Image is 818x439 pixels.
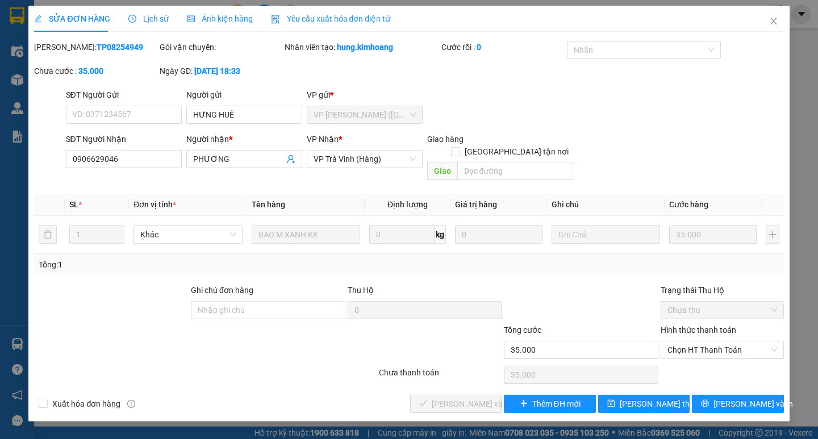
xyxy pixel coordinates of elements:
[39,258,316,271] div: Tổng: 1
[34,14,110,23] span: SỬA ĐƠN HÀNG
[477,43,481,52] b: 0
[307,89,423,101] div: VP gửi
[78,66,103,76] b: 35.000
[186,89,302,101] div: Người gửi
[97,43,143,52] b: TP08254949
[69,200,78,209] span: SL
[427,162,457,180] span: Giao
[34,15,42,23] span: edit
[187,14,253,23] span: Ảnh kiện hàng
[547,194,665,216] th: Ghi chú
[457,162,573,180] input: Dọc đường
[314,150,416,168] span: VP Trà Vinh (Hàng)
[39,225,57,244] button: delete
[435,225,446,244] span: kg
[766,225,779,244] button: plus
[186,133,302,145] div: Người nhận
[667,302,777,319] span: Chưa thu
[620,398,711,410] span: [PERSON_NAME] thay đổi
[758,6,790,37] button: Close
[271,14,391,23] span: Yêu cầu xuất hóa đơn điện tử
[701,399,709,408] span: printer
[455,225,542,244] input: 0
[34,65,157,77] div: Chưa cước :
[532,398,581,410] span: Thêm ĐH mới
[427,135,464,144] span: Giao hàng
[667,341,777,358] span: Chọn HT Thanh Toán
[669,225,757,244] input: 0
[191,286,253,295] label: Ghi chú đơn hàng
[661,284,784,296] div: Trạng thái Thu Hộ
[187,15,195,23] span: picture
[140,226,235,243] span: Khác
[504,325,541,335] span: Tổng cước
[66,89,182,101] div: SĐT Người Gửi
[661,325,736,335] label: Hình thức thanh toán
[692,395,783,413] button: printer[PERSON_NAME] và In
[34,41,157,53] div: [PERSON_NAME]:
[520,399,528,408] span: plus
[713,398,793,410] span: [PERSON_NAME] và In
[348,286,374,295] span: Thu Hộ
[252,200,285,209] span: Tên hàng
[410,395,502,413] button: check[PERSON_NAME] và Giao hàng
[286,154,295,164] span: user-add
[160,65,283,77] div: Ngày GD:
[552,225,660,244] input: Ghi Chú
[607,399,615,408] span: save
[271,15,280,24] img: icon
[337,43,393,52] b: hung.kimhoang
[307,135,339,144] span: VP Nhận
[128,14,169,23] span: Lịch sử
[194,66,240,76] b: [DATE] 18:33
[455,200,497,209] span: Giá trị hàng
[460,145,573,158] span: [GEOGRAPHIC_DATA] tận nơi
[160,41,283,53] div: Gói vận chuyển:
[66,133,182,145] div: SĐT Người Nhận
[769,16,778,26] span: close
[314,106,416,123] span: VP Trần Phú (Hàng)
[285,41,439,53] div: Nhân viên tạo:
[504,395,595,413] button: plusThêm ĐH mới
[441,41,565,53] div: Cước rồi :
[669,200,708,209] span: Cước hàng
[127,400,135,408] span: info-circle
[191,301,345,319] input: Ghi chú đơn hàng
[252,225,360,244] input: VD: Bàn, Ghế
[48,398,125,410] span: Xuất hóa đơn hàng
[598,395,690,413] button: save[PERSON_NAME] thay đổi
[378,366,503,386] div: Chưa thanh toán
[387,200,428,209] span: Định lượng
[133,200,176,209] span: Đơn vị tính
[128,15,136,23] span: clock-circle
